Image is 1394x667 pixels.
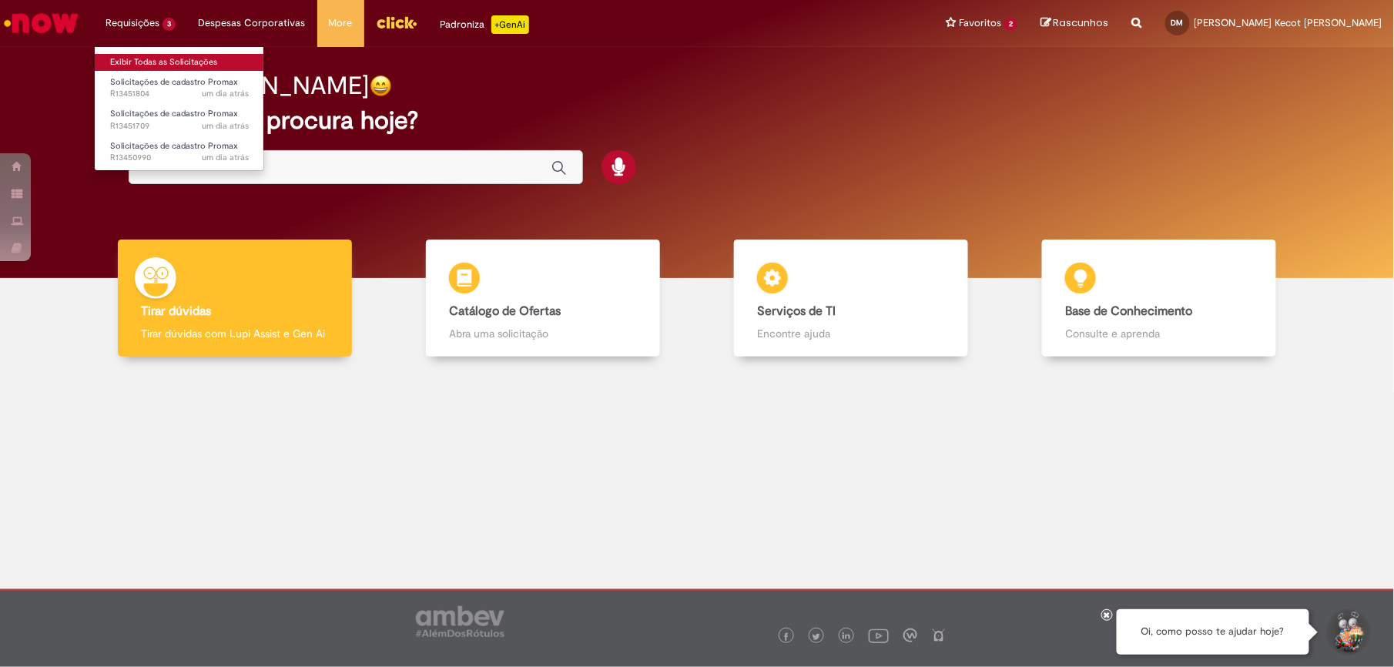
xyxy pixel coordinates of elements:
[106,15,159,31] span: Requisições
[389,240,697,357] a: Catálogo de Ofertas Abra uma solicitação
[449,326,636,341] p: Abra uma solicitação
[110,152,249,164] span: R13450990
[110,88,249,100] span: R13451804
[141,326,328,341] p: Tirar dúvidas com Lupi Assist e Gen Ai
[370,75,392,97] img: happy-face.png
[2,8,81,39] img: ServiceNow
[110,140,238,152] span: Solicitações de cadastro Promax
[932,628,946,642] img: logo_footer_naosei.png
[697,240,1005,357] a: Serviços de TI Encontre ajuda
[491,15,529,34] p: +GenAi
[94,46,264,171] ul: Requisições
[110,76,238,88] span: Solicitações de cadastro Promax
[129,107,1266,134] h2: O que você procura hoje?
[141,303,211,319] b: Tirar dúvidas
[903,628,917,642] img: logo_footer_workplace.png
[202,120,249,132] time: 27/08/2025 11:00:45
[757,326,944,341] p: Encontre ajuda
[1004,18,1017,31] span: 2
[95,106,264,134] a: Aberto R13451709 : Solicitações de cadastro Promax
[110,120,249,132] span: R13451709
[202,152,249,163] span: um dia atrás
[163,18,176,31] span: 3
[416,606,504,637] img: logo_footer_ambev_rotulo_gray.png
[95,74,264,102] a: Aberto R13451804 : Solicitações de cadastro Promax
[95,54,264,71] a: Exibir Todas as Solicitações
[1117,609,1309,655] div: Oi, como posso te ajudar hoje?
[843,632,850,642] img: logo_footer_linkedin.png
[1005,240,1313,357] a: Base de Conhecimento Consulte e aprenda
[199,15,306,31] span: Despesas Corporativas
[1065,326,1252,341] p: Consulte e aprenda
[1054,15,1109,30] span: Rascunhos
[81,240,389,357] a: Tirar dúvidas Tirar dúvidas com Lupi Assist e Gen Ai
[1195,16,1382,29] span: [PERSON_NAME] Kecot [PERSON_NAME]
[757,303,836,319] b: Serviços de TI
[959,15,1001,31] span: Favoritos
[202,88,249,99] time: 27/08/2025 11:15:56
[441,15,529,34] div: Padroniza
[202,120,249,132] span: um dia atrás
[1040,16,1109,31] a: Rascunhos
[376,11,417,34] img: click_logo_yellow_360x200.png
[869,625,889,645] img: logo_footer_youtube.png
[110,108,238,119] span: Solicitações de cadastro Promax
[813,633,820,641] img: logo_footer_twitter.png
[329,15,353,31] span: More
[1065,303,1192,319] b: Base de Conhecimento
[95,138,264,166] a: Aberto R13450990 : Solicitações de cadastro Promax
[449,303,561,319] b: Catálogo de Ofertas
[202,152,249,163] time: 27/08/2025 09:23:30
[1171,18,1184,28] span: DM
[782,633,790,641] img: logo_footer_facebook.png
[1325,609,1371,655] button: Iniciar Conversa de Suporte
[202,88,249,99] span: um dia atrás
